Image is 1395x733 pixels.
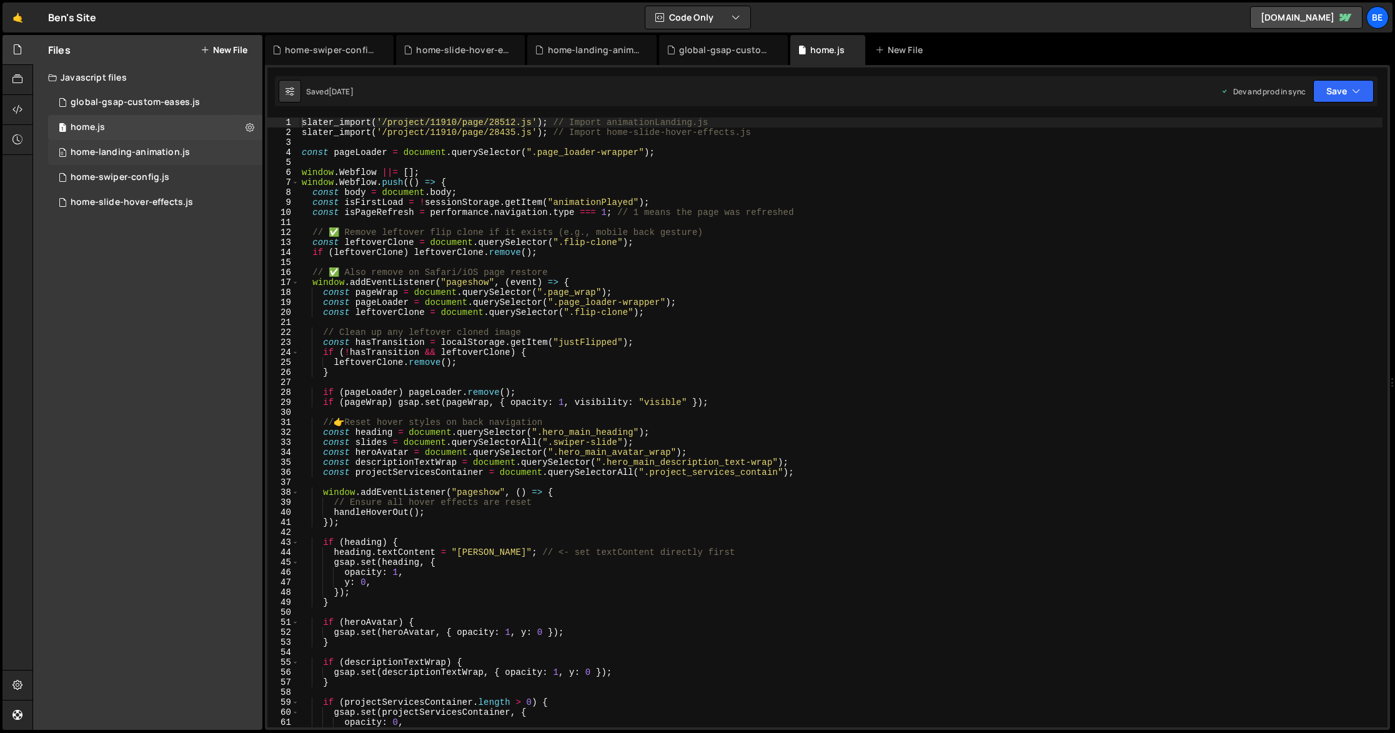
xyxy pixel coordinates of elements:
div: 13 [267,237,299,247]
div: 40 [267,507,299,517]
div: New File [875,44,928,56]
div: 30 [267,407,299,417]
div: 25 [267,357,299,367]
div: 50 [267,607,299,617]
div: 53 [267,637,299,647]
div: 23 [267,337,299,347]
div: home-slide-hover-effects.js [71,197,193,208]
div: 36 [267,467,299,477]
a: 🤙 [2,2,33,32]
div: 5 [267,157,299,167]
div: 54 [267,647,299,657]
div: 41 [267,517,299,527]
div: 11910/28508.js [48,115,262,140]
div: 22 [267,327,299,337]
div: 4 [267,147,299,157]
div: 26 [267,367,299,377]
h2: Files [48,43,71,57]
div: 35 [267,457,299,467]
div: 1 [267,117,299,127]
div: home-swiper-config.js [285,44,379,56]
span: 1 [59,124,66,134]
div: 44 [267,547,299,557]
a: [DOMAIN_NAME] [1250,6,1363,29]
a: Be [1366,6,1389,29]
div: 6 [267,167,299,177]
div: Ben's Site [48,10,97,25]
div: 2 [267,127,299,137]
div: 46 [267,567,299,577]
div: 24 [267,347,299,357]
div: 9 [267,197,299,207]
div: 34 [267,447,299,457]
div: 12 [267,227,299,237]
div: 49 [267,597,299,607]
div: 31 [267,417,299,427]
div: 7 [267,177,299,187]
div: 3 [267,137,299,147]
div: home-swiper-config.js [71,172,169,183]
div: 60 [267,707,299,717]
div: global-gsap-custom-eases.js [71,97,200,108]
div: 59 [267,697,299,707]
div: Javascript files [33,65,262,90]
div: 56 [267,667,299,677]
div: 48 [267,587,299,597]
div: 14 [267,247,299,257]
div: Dev and prod in sync [1221,86,1306,97]
div: 20 [267,307,299,317]
div: 28 [267,387,299,397]
div: 32 [267,427,299,437]
div: 51 [267,617,299,627]
div: 47 [267,577,299,587]
div: home-landing-animation.js [71,147,190,158]
div: 11 [267,217,299,227]
div: 39 [267,497,299,507]
div: 43 [267,537,299,547]
div: 29 [267,397,299,407]
div: 11910/28435.js [48,190,262,215]
div: 33 [267,437,299,447]
div: 55 [267,657,299,667]
span: 0 [59,149,66,159]
div: 52 [267,627,299,637]
div: home.js [810,44,845,56]
div: 11910/28512.js [48,140,262,165]
button: Code Only [645,6,750,29]
div: 37 [267,477,299,487]
div: 57 [267,677,299,687]
div: 61 [267,717,299,727]
div: 10 [267,207,299,217]
div: 42 [267,527,299,537]
div: 27 [267,377,299,387]
div: 8 [267,187,299,197]
div: 16 [267,267,299,277]
div: 38 [267,487,299,497]
div: [DATE] [329,86,354,97]
div: 18 [267,287,299,297]
button: Save [1313,80,1374,102]
div: 11910/28432.js [48,165,262,190]
div: home-landing-animation.js [548,44,642,56]
div: 11910/28433.js [48,90,262,115]
div: 21 [267,317,299,327]
div: home.js [71,122,105,133]
div: 15 [267,257,299,267]
div: home-slide-hover-effects.js [416,44,510,56]
div: global-gsap-custom-eases.js [679,44,773,56]
div: 58 [267,687,299,697]
div: 45 [267,557,299,567]
div: 17 [267,277,299,287]
button: New File [201,45,247,55]
div: 19 [267,297,299,307]
div: Saved [306,86,354,97]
